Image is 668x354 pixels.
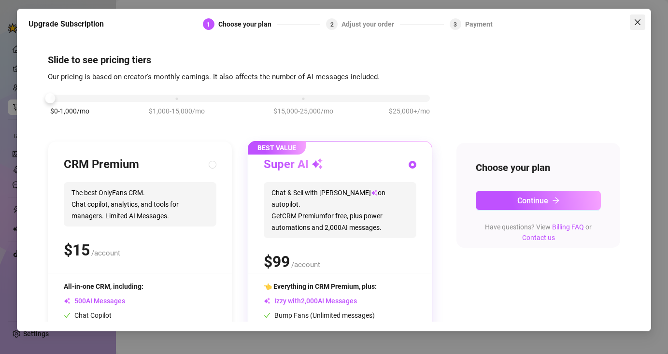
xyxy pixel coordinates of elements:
span: /account [291,260,320,269]
span: Close [630,18,645,26]
span: Our pricing is based on creator's monthly earnings. It also affects the number of AI messages inc... [48,72,380,81]
span: AI Messages [64,297,125,305]
span: Chat Copilot [64,312,112,319]
span: close [634,18,641,26]
h4: Choose your plan [476,161,601,174]
span: /account [91,249,120,257]
span: check [264,312,270,319]
span: Izzy with AI Messages [264,297,357,305]
a: Billing FAQ [552,223,584,231]
h5: Upgrade Subscription [28,18,104,30]
button: Continuearrow-right [476,191,601,210]
span: 2 [330,21,334,28]
a: Contact us [522,234,555,241]
span: 3 [454,21,457,28]
div: Adjust your order [341,18,400,30]
span: $15,000-25,000/mo [273,106,333,116]
span: BEST VALUE [248,141,306,155]
span: check [64,312,71,319]
h4: Slide to see pricing tiers [48,53,621,67]
button: Close [630,14,645,30]
span: 1 [207,21,210,28]
span: Continue [517,196,548,205]
span: $ [264,253,290,271]
span: $25,000+/mo [389,106,430,116]
span: arrow-right [552,197,560,204]
h3: CRM Premium [64,157,139,172]
span: Chat & Sell with [PERSON_NAME] on autopilot. Get CRM Premium for free, plus power automations and... [264,182,416,238]
span: $1,000-15,000/mo [149,106,205,116]
h3: Super AI [264,157,323,172]
span: All-in-one CRM, including: [64,283,143,290]
span: $ [64,241,90,259]
span: 👈 Everything in CRM Premium, plus: [264,283,377,290]
span: The best OnlyFans CRM. Chat copilot, analytics, and tools for managers. Limited AI Messages. [64,182,216,227]
span: Bump Fans (Unlimited messages) [264,312,375,319]
span: Have questions? View or [485,223,592,241]
div: Choose your plan [218,18,277,30]
span: $0-1,000/mo [50,106,89,116]
div: Payment [465,18,493,30]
